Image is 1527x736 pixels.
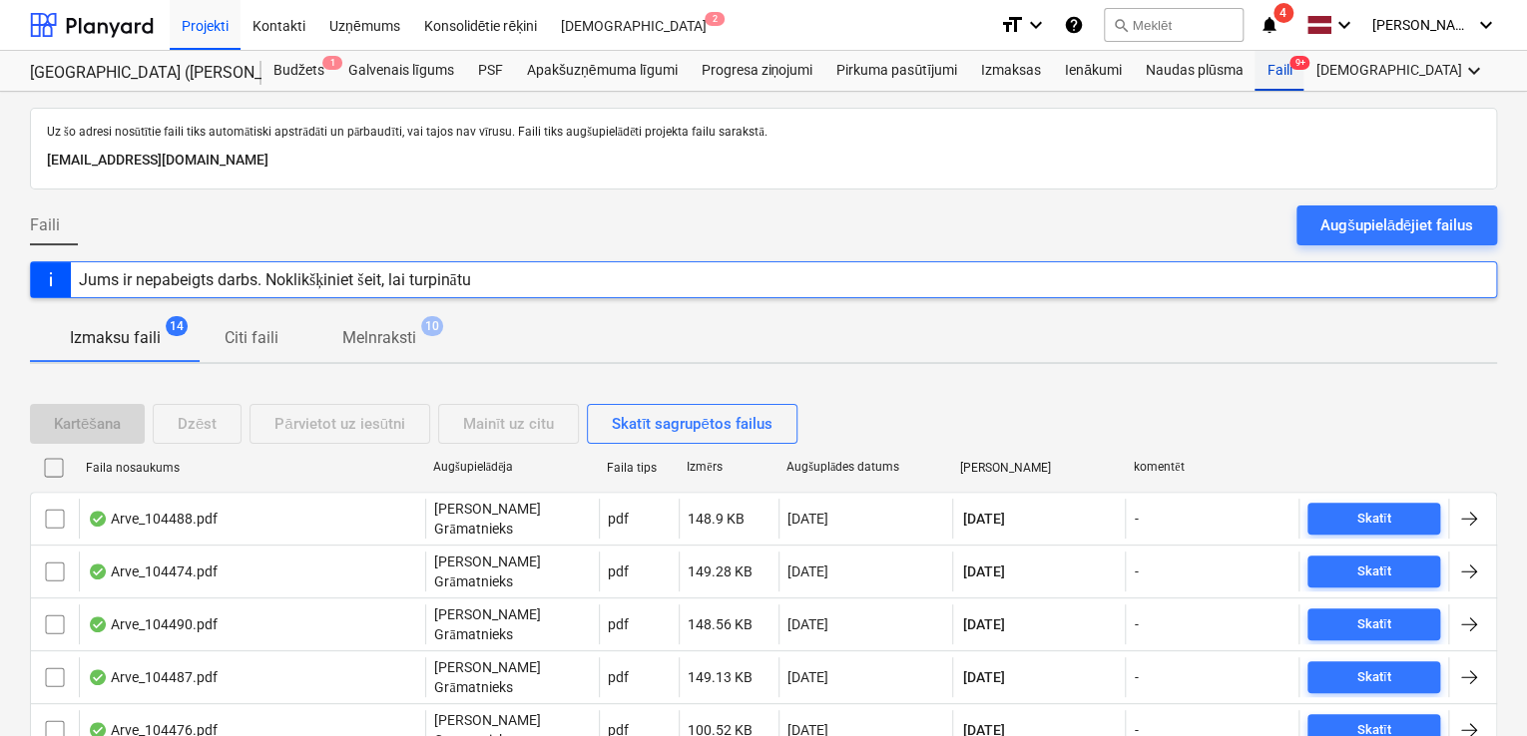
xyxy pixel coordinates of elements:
a: Budžets1 [261,51,336,91]
div: Augšuplādes datums [786,460,944,475]
a: Faili9+ [1255,51,1303,91]
div: Skatīt [1357,666,1391,689]
div: Augšupielādēja [433,460,591,475]
div: Faila nosaukums [86,461,417,475]
div: - [1134,669,1138,685]
div: 149.28 KB [688,563,753,579]
div: 148.9 KB [688,511,745,527]
i: keyboard_arrow_down [1473,13,1497,37]
span: 10 [421,316,443,336]
div: 148.56 KB [688,616,753,632]
div: [DATE] [787,563,828,579]
p: [PERSON_NAME] Grāmatnieks [434,657,591,697]
div: Arve_104474.pdf [88,563,218,579]
span: [DATE] [961,614,1007,634]
button: Augšupielādējiet failus [1296,205,1497,245]
span: 14 [166,316,188,336]
a: Galvenais līgums [336,51,466,91]
div: Skatīt sagrupētos failus [612,411,772,437]
div: OCR pabeigts [88,511,108,527]
div: [DATE] [787,669,828,685]
p: Izmaksu faili [70,326,161,350]
span: 9+ [1289,56,1309,70]
div: pdf [608,669,629,685]
div: OCR pabeigts [88,563,108,579]
p: [PERSON_NAME] Grāmatnieks [434,552,591,591]
div: Skatīt [1357,560,1391,583]
div: OCR pabeigts [88,616,108,632]
p: [PERSON_NAME] Grāmatnieks [434,604,591,644]
div: Izmērs [687,460,770,475]
div: pdf [608,511,629,527]
div: [DEMOGRAPHIC_DATA] [1303,51,1497,91]
div: Arve_104488.pdf [88,511,218,527]
button: Skatīt [1307,661,1440,693]
i: Zināšanu pamats [1064,13,1084,37]
a: Progresa ziņojumi [689,51,824,91]
a: Pirkuma pasūtījumi [824,51,969,91]
div: komentēt [1134,460,1291,475]
div: Augšupielādējiet failus [1320,212,1473,238]
button: Skatīt sagrupētos failus [587,404,797,444]
p: [PERSON_NAME] Grāmatnieks [434,499,591,539]
i: notifications [1260,13,1279,37]
span: [PERSON_NAME] Grāmatnieks [1371,17,1471,34]
i: format_size [1000,13,1024,37]
button: Skatīt [1307,608,1440,640]
div: Arve_104487.pdf [88,669,218,685]
div: [PERSON_NAME] [960,461,1118,475]
span: [DATE] [961,509,1007,529]
span: [DATE] [961,667,1007,687]
span: search [1113,17,1129,33]
div: 149.13 KB [688,669,753,685]
a: PSF [466,51,515,91]
div: [GEOGRAPHIC_DATA] ([PERSON_NAME] - PRJ2002936 un PRJ2002937) 2601965 [30,63,238,84]
div: Jums ir nepabeigts darbs. Noklikšķiniet šeit, lai turpinātu [79,270,471,289]
div: Faili [1255,51,1303,91]
i: keyboard_arrow_down [1024,13,1048,37]
button: Skatīt [1307,555,1440,587]
span: 2 [705,12,725,26]
button: Meklēt [1104,8,1244,42]
div: [DATE] [787,616,828,632]
div: Faila tips [607,461,671,475]
div: pdf [608,616,629,632]
div: Skatīt [1357,508,1391,531]
div: - [1134,511,1138,527]
div: Skatīt [1357,613,1391,636]
p: Uz šo adresi nosūtītie faili tiks automātiski apstrādāti un pārbaudīti, vai tajos nav vīrusu. Fai... [47,125,1480,141]
p: Citi faili [225,326,278,350]
span: 1 [322,56,342,70]
span: Faili [30,213,60,237]
div: - [1134,616,1138,632]
i: keyboard_arrow_down [1461,59,1485,83]
p: [EMAIL_ADDRESS][DOMAIN_NAME] [47,149,1480,173]
a: Apakšuzņēmuma līgumi [515,51,689,91]
div: OCR pabeigts [88,669,108,685]
p: Melnraksti [342,326,416,350]
div: Budžets [261,51,336,91]
div: - [1134,563,1138,579]
a: Naudas plūsma [1134,51,1256,91]
div: pdf [608,563,629,579]
div: Arve_104490.pdf [88,616,218,632]
button: Skatīt [1307,503,1440,535]
span: [DATE] [961,561,1007,581]
span: 4 [1273,3,1293,23]
div: [DATE] [787,511,828,527]
a: Ienākumi [1053,51,1134,91]
i: keyboard_arrow_down [1331,13,1355,37]
a: Izmaksas [969,51,1053,91]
